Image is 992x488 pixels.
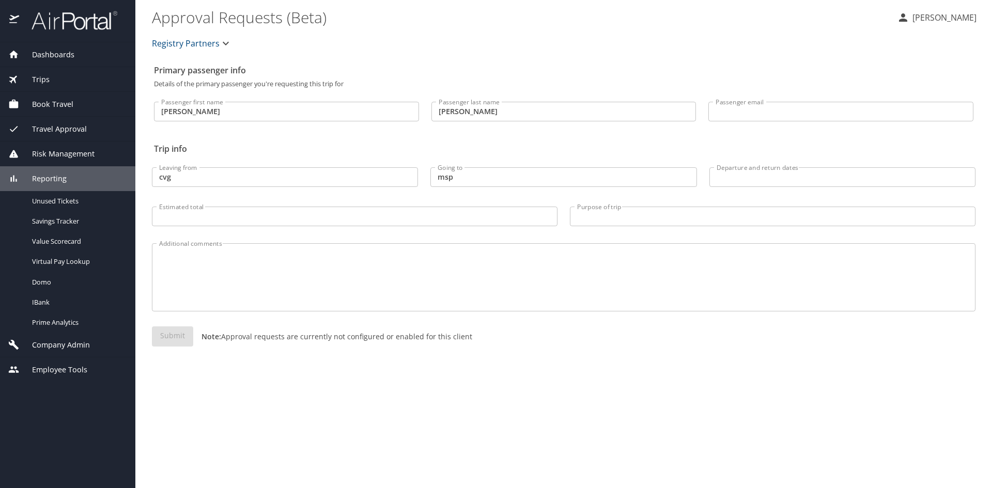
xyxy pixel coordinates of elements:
span: Employee Tools [19,364,87,375]
span: Risk Management [19,148,95,160]
span: Prime Analytics [32,318,123,327]
span: Savings Tracker [32,216,123,226]
span: Book Travel [19,99,73,110]
span: Trips [19,74,50,85]
h1: Approval Requests (Beta) [152,1,889,33]
span: Travel Approval [19,123,87,135]
span: Virtual Pay Lookup [32,257,123,266]
h2: Primary passenger info [154,62,973,78]
img: icon-airportal.png [9,10,20,30]
span: Value Scorecard [32,237,123,246]
img: airportal-logo.png [20,10,117,30]
button: [PERSON_NAME] [893,8,981,27]
h2: Trip info [154,140,973,157]
p: [PERSON_NAME] [909,11,977,24]
span: Domo [32,277,123,287]
span: IBank [32,297,123,307]
p: Approval requests are currently not configured or enabled for this client [193,331,472,342]
span: Registry Partners [152,36,220,51]
p: Details of the primary passenger you're requesting this trip for [154,81,973,87]
button: Registry Partners [148,33,236,54]
span: Dashboards [19,49,74,60]
span: Reporting [19,173,67,184]
strong: Note: [202,332,221,341]
span: Unused Tickets [32,196,123,206]
span: Company Admin [19,339,90,351]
